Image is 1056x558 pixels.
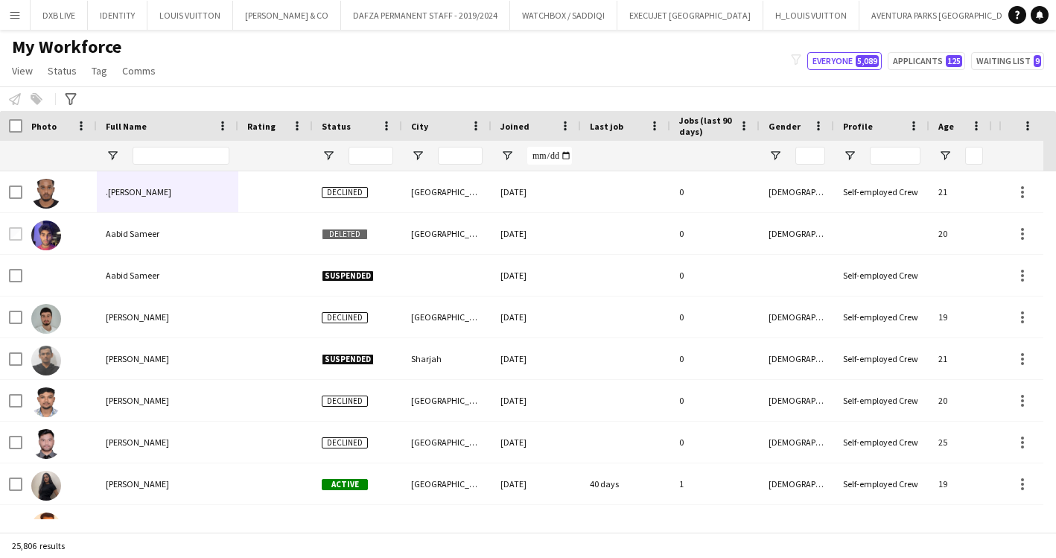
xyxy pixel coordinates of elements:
div: 0 [670,297,760,337]
button: Open Filter Menu [938,149,952,162]
div: 0 [670,255,760,296]
div: 27 [929,505,992,546]
img: Aafiya Fatima [31,471,61,501]
input: Row Selection is disabled for this row (unchecked) [9,227,22,241]
span: Age [938,121,954,132]
div: 0 [670,171,760,212]
div: [DATE] [492,380,581,421]
div: [DEMOGRAPHIC_DATA] [760,338,834,379]
a: Tag [86,61,113,80]
span: 9 [1034,55,1041,67]
div: [DEMOGRAPHIC_DATA] [760,297,834,337]
img: Aadil Muhammed [31,346,61,375]
div: 20 [929,380,992,421]
div: Self-employed Crew [834,255,929,296]
span: Declined [322,396,368,407]
span: [PERSON_NAME] [106,395,169,406]
button: IDENTITY [88,1,147,30]
span: Active [322,479,368,490]
div: [DEMOGRAPHIC_DATA] [760,171,834,212]
div: Self-employed Crew [834,297,929,337]
div: [DEMOGRAPHIC_DATA] [760,213,834,254]
span: [PERSON_NAME] [106,437,169,448]
span: 125 [946,55,962,67]
span: Declined [322,437,368,448]
a: Comms [116,61,162,80]
div: [GEOGRAPHIC_DATA] [402,213,492,254]
button: Open Filter Menu [500,149,514,162]
button: WATCHBOX / SADDIQI [510,1,617,30]
span: My Workforce [12,36,121,58]
div: 25 [929,422,992,463]
span: Aabid Sameer [106,270,159,281]
div: 21 [929,171,992,212]
button: LOUIS VUITTON [147,1,233,30]
span: Photo [31,121,57,132]
div: [GEOGRAPHIC_DATA] [402,422,492,463]
span: Joined [500,121,529,132]
span: Aabid Sameer [106,228,159,239]
span: Status [48,64,77,77]
div: [GEOGRAPHIC_DATA] [402,171,492,212]
div: [DATE] [492,255,581,296]
div: [DEMOGRAPHIC_DATA] [760,463,834,504]
div: 19 [929,297,992,337]
span: Suspended [322,354,374,365]
div: Self-employed Crew [834,463,929,504]
button: Open Filter Menu [411,149,424,162]
div: [DATE] [492,297,581,337]
div: [DEMOGRAPHIC_DATA] [760,380,834,421]
input: Full Name Filter Input [133,147,229,165]
div: [DEMOGRAPHIC_DATA] [760,422,834,463]
span: Deleted [322,229,368,240]
span: View [12,64,33,77]
span: Declined [322,312,368,323]
img: aadam tarabe [31,304,61,334]
div: [DATE] [492,422,581,463]
div: 1 [670,463,760,504]
input: Gender Filter Input [795,147,825,165]
div: [GEOGRAPHIC_DATA] [402,380,492,421]
img: Aaditya Girish Pillai [31,387,61,417]
button: Everyone5,089 [807,52,882,70]
button: Open Filter Menu [106,149,119,162]
a: View [6,61,39,80]
button: DAFZA PERMANENT STAFF - 2019/2024 [341,1,510,30]
span: Gender [769,121,801,132]
button: DXB LIVE [31,1,88,30]
input: City Filter Input [438,147,483,165]
span: Comms [122,64,156,77]
div: Self-employed Crew [834,422,929,463]
span: [PERSON_NAME] [106,478,169,489]
div: 0 [670,422,760,463]
div: 20 [929,213,992,254]
img: AAHAD Bin Naveed [31,513,61,542]
button: Waiting list9 [971,52,1044,70]
span: [PERSON_NAME] [106,311,169,323]
div: Sharjah [402,338,492,379]
div: [DATE] [492,171,581,212]
div: 40 days [581,463,670,504]
div: 0 [670,338,760,379]
span: Tag [92,64,107,77]
div: [GEOGRAPHIC_DATA] [402,463,492,504]
span: Full Name [106,121,147,132]
span: Status [322,121,351,132]
button: Open Filter Menu [769,149,782,162]
a: Status [42,61,83,80]
div: [DATE] [492,463,581,504]
span: City [411,121,428,132]
div: [DATE] [492,505,581,546]
span: .[PERSON_NAME] [106,186,171,197]
button: [PERSON_NAME] & CO [233,1,341,30]
div: 21 [929,338,992,379]
img: Aabid Sameer [31,221,61,250]
div: Self-employed Crew [834,505,929,546]
input: Age Filter Input [965,147,983,165]
span: 5,089 [856,55,879,67]
div: 0 [670,380,760,421]
img: Aadrish Aakash [31,429,61,459]
div: Self-employed Crew [834,171,929,212]
input: Status Filter Input [349,147,393,165]
span: [PERSON_NAME] [106,353,169,364]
